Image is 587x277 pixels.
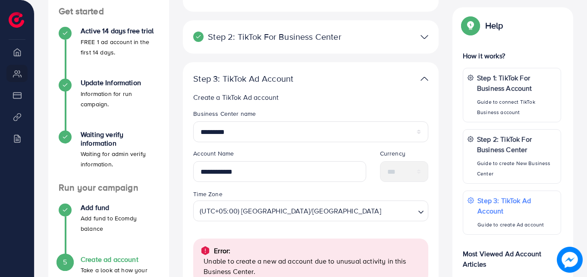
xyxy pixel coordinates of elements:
[81,37,159,57] p: FREE 1 ad account in the first 14 days.
[463,242,561,269] p: Most Viewed Ad Account Articles
[81,27,159,35] h4: Active 14 days free trial
[204,256,421,277] p: Unable to create a new ad account due to unusual activity in this Business Center.
[477,134,556,155] p: Step 2: TikTok For Business Center
[477,158,556,179] p: Guide to create New Business Center
[81,204,159,212] h4: Add fund
[477,195,556,216] p: Step 3: TikTok Ad Account
[9,12,24,28] img: logo
[477,97,556,118] p: Guide to connect TikTok Business account
[48,131,169,182] li: Waiting verify information
[463,18,478,33] img: Popup guide
[463,51,561,61] p: How it works?
[485,20,503,31] p: Help
[557,247,583,273] img: image
[477,73,556,93] p: Step 1: TikTok For Business Account
[48,79,169,131] li: Update Information
[48,204,169,255] li: Add fund
[193,73,345,84] p: Step 3: TikTok Ad Account
[193,32,345,42] p: Step 2: TikTok For Business Center
[421,31,428,43] img: TikTok partner
[63,257,67,267] span: 5
[48,27,169,79] li: Active 14 days free trial
[48,182,169,193] h4: Run your campaign
[81,149,159,169] p: Waiting for admin verify information.
[193,109,428,121] legend: Business Center name
[81,255,159,264] h4: Create ad account
[81,89,159,109] p: Information for run campaign.
[193,190,222,198] label: Time Zone
[48,6,169,17] h4: Get started
[384,203,414,219] input: Search for option
[81,213,159,234] p: Add fund to Ecomdy balance
[81,131,159,147] h4: Waiting verify information
[214,245,230,256] p: Error:
[193,201,428,221] div: Search for option
[421,73,428,85] img: TikTok partner
[200,245,210,256] img: alert
[193,92,428,102] p: Create a TikTok Ad account
[198,203,383,219] span: (UTC+05:00) [GEOGRAPHIC_DATA]/[GEOGRAPHIC_DATA]
[81,79,159,87] h4: Update Information
[380,149,428,161] legend: Currency
[193,149,366,161] legend: Account Name
[477,220,556,230] p: Guide to create Ad account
